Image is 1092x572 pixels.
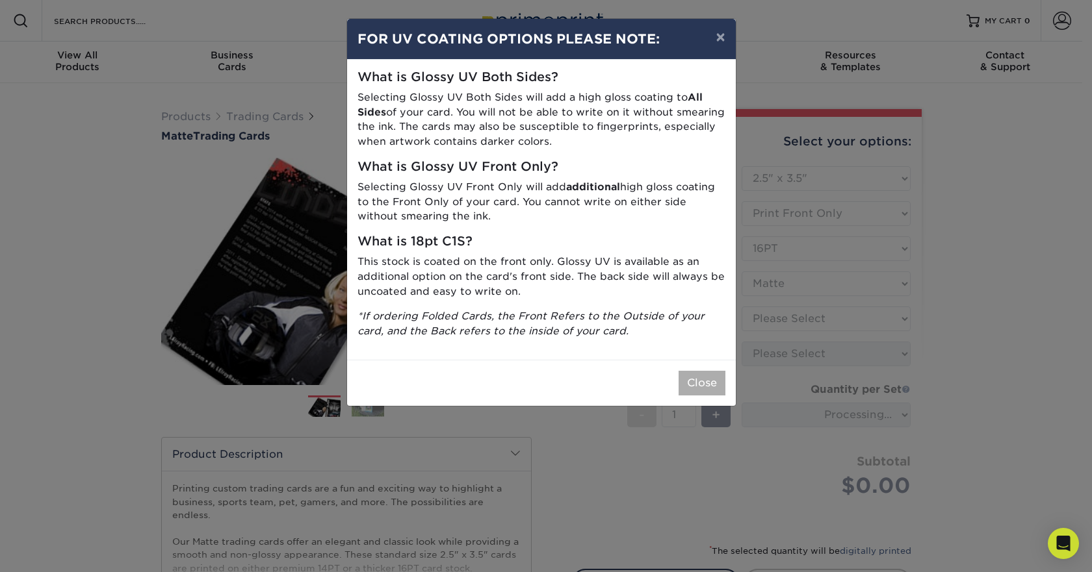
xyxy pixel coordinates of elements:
[357,90,725,149] p: Selecting Glossy UV Both Sides will add a high gloss coating to of your card. You will not be abl...
[1048,528,1079,559] div: Open Intercom Messenger
[566,180,620,193] strong: additional
[357,70,725,85] h5: What is Glossy UV Both Sides?
[357,160,725,175] h5: What is Glossy UV Front Only?
[357,234,725,249] h5: What is 18pt C1S?
[357,255,725,299] p: This stock is coated on the front only. Glossy UV is available as an additional option on the car...
[357,180,725,224] p: Selecting Glossy UV Front Only will add high gloss coating to the Front Only of your card. You ca...
[357,29,725,49] h4: FOR UV COATING OPTIONS PLEASE NOTE:
[705,19,735,55] button: ×
[357,91,703,118] strong: All Sides
[679,371,725,395] button: Close
[357,310,705,337] i: *If ordering Folded Cards, the Front Refers to the Outside of your card, and the Back refers to t...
